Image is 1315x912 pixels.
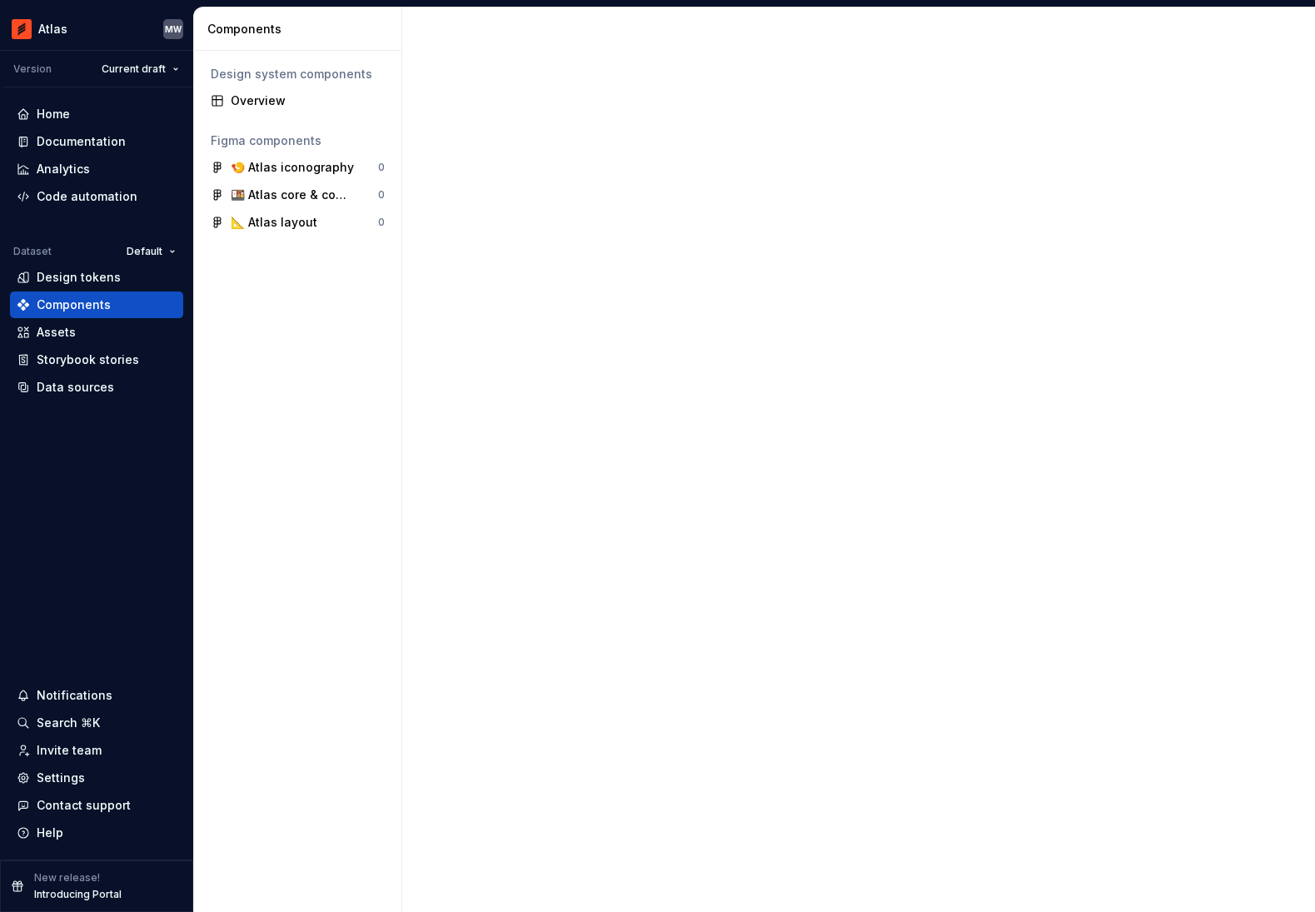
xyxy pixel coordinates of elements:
div: Analytics [37,161,90,177]
div: Documentation [37,133,126,150]
a: Home [10,101,183,127]
p: Introducing Portal [34,888,122,901]
div: Version [13,62,52,76]
a: 🍱 Atlas core & components0 [204,182,391,208]
div: Components [207,21,395,37]
button: AtlasMW [3,11,190,47]
button: Current draft [94,57,187,81]
div: Invite team [37,742,102,759]
div: Design system components [211,66,385,82]
a: 📐 Atlas layout0 [204,209,391,236]
div: Storybook stories [37,351,139,368]
img: 102f71e4-5f95-4b3f-aebe-9cae3cf15d45.png [12,19,32,39]
div: Help [37,825,63,841]
button: Notifications [10,682,183,709]
a: Documentation [10,128,183,155]
a: Storybook stories [10,346,183,373]
div: Contact support [37,797,131,814]
div: Home [37,106,70,122]
div: MW [165,22,182,36]
button: Search ⌘K [10,710,183,736]
div: Code automation [37,188,137,205]
div: 🍱 Atlas core & components [231,187,355,203]
div: 0 [378,161,385,174]
a: Settings [10,765,183,791]
p: New release! [34,871,100,885]
span: Current draft [102,62,166,76]
div: Dataset [13,245,52,258]
div: 📐 Atlas layout [231,214,317,231]
button: Help [10,820,183,846]
a: Data sources [10,374,183,401]
a: 🍤 Atlas iconography0 [204,154,391,181]
div: Overview [231,92,385,109]
div: Components [37,297,111,313]
div: 🍤 Atlas iconography [231,159,354,176]
div: Atlas [38,21,67,37]
a: Code automation [10,183,183,210]
div: Search ⌘K [37,715,100,731]
div: Data sources [37,379,114,396]
a: Design tokens [10,264,183,291]
div: Settings [37,770,85,786]
a: Components [10,292,183,318]
a: Assets [10,319,183,346]
div: Assets [37,324,76,341]
button: Contact support [10,792,183,819]
div: Figma components [211,132,385,149]
a: Invite team [10,737,183,764]
a: Analytics [10,156,183,182]
span: Default [127,245,162,258]
button: Default [119,240,183,263]
div: 0 [378,216,385,229]
a: Overview [204,87,391,114]
div: Design tokens [37,269,121,286]
div: 0 [378,188,385,202]
div: Notifications [37,687,112,704]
